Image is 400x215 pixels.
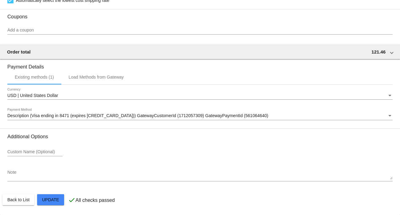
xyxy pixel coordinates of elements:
[7,59,393,70] h3: Payment Details
[2,194,34,205] button: Back to List
[42,197,59,202] span: Update
[69,75,124,80] div: Load Methods from Gateway
[7,113,393,118] mat-select: Payment Method
[7,134,393,139] h3: Additional Options
[75,198,115,203] p: All checks passed
[7,9,393,20] h3: Coupons
[7,150,63,154] input: Custom Name (Optional)
[371,49,386,54] span: 121.46
[7,93,58,98] span: USD | United States Dollar
[7,49,31,54] span: Order total
[68,196,75,204] mat-icon: check
[7,113,268,118] span: Description (Visa ending in 8471 (expires [CREDIT_CARD_DATA])) GatewayCustomerId (1712057309) Gat...
[7,28,393,33] input: Add a coupon
[7,93,393,98] mat-select: Currency
[7,197,29,202] span: Back to List
[15,75,54,80] div: Existing methods (1)
[37,194,64,205] button: Update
